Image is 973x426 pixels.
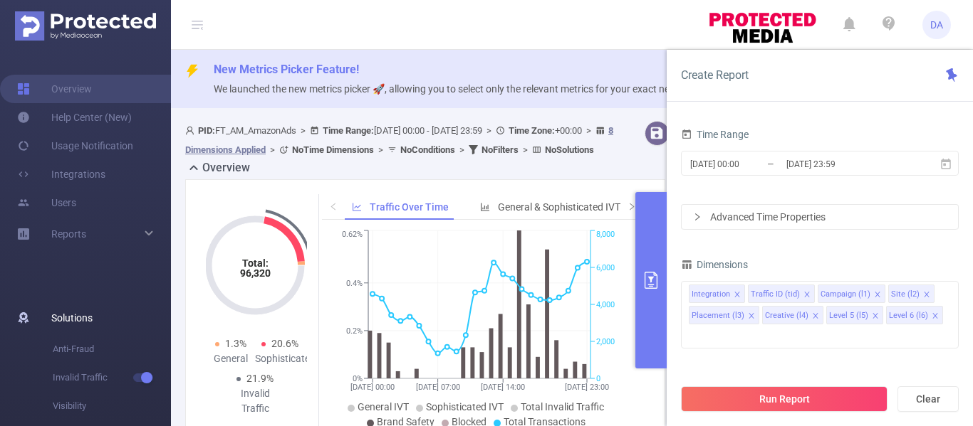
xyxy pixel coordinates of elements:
tspan: [DATE] 23:00 [565,383,609,392]
a: Help Center (New) [17,103,132,132]
b: PID: [198,125,215,136]
a: Overview [17,75,92,103]
i: icon: thunderbolt [185,64,199,78]
span: > [519,144,532,155]
i: icon: right [628,202,636,211]
span: > [374,144,387,155]
span: > [455,144,469,155]
i: icon: close [932,312,939,321]
span: We launched the new metrics picker 🚀, allowing you to select only the relevant metrics for your e... [214,83,823,95]
div: Campaign (l1) [821,285,870,304]
div: Creative (l4) [765,307,808,325]
i: icon: close [812,312,819,321]
tspan: [DATE] 14:00 [481,383,525,392]
span: General & Sophisticated IVT by Category [498,201,676,213]
span: > [296,125,310,136]
li: Site (l2) [888,284,935,303]
b: No Time Dimensions [292,144,374,155]
tspan: 6,000 [596,263,615,272]
button: Run Report [681,386,888,412]
i: icon: close [734,291,741,299]
span: Anti-Fraud [53,335,171,363]
span: Reports [51,228,86,240]
b: No Solutions [545,144,594,155]
span: > [266,144,279,155]
i: icon: line-chart [352,202,362,212]
div: Site (l2) [891,285,920,304]
span: > [582,125,595,136]
div: Placement (l3) [692,307,744,325]
tspan: 8,000 [596,230,615,240]
i: icon: close [748,312,755,321]
img: Protected Media [15,11,156,41]
div: Integration [692,285,730,304]
i: icon: left [329,202,338,211]
span: > [482,125,496,136]
i: icon: close [923,291,930,299]
span: DA [930,11,943,39]
div: Invalid Traffic [231,386,280,416]
i: icon: user [185,126,198,135]
div: Traffic ID (tid) [751,285,800,304]
tspan: [DATE] 00:00 [350,383,395,392]
div: icon: rightAdvanced Time Properties [682,205,958,229]
tspan: 0.2% [346,326,363,336]
input: End date [785,154,900,174]
span: 20.6% [271,338,298,349]
i: icon: close [803,291,811,299]
tspan: [DATE] 07:00 [416,383,460,392]
span: Solutions [51,304,93,332]
li: Campaign (l1) [818,284,885,303]
button: Clear [897,386,959,412]
span: New Metrics Picker Feature! [214,63,359,76]
span: Create Report [681,68,749,82]
b: Time Range: [323,125,374,136]
span: 1.3% [225,338,246,349]
span: Sophisticated IVT [426,401,504,412]
li: Level 6 (l6) [886,306,943,324]
i: icon: bar-chart [480,202,490,212]
div: General [206,351,255,366]
tspan: 96,320 [240,267,271,279]
span: 21.9% [246,373,274,384]
tspan: Total: [242,257,269,269]
span: Dimensions [681,259,748,270]
tspan: 0.62% [342,230,363,240]
span: Visibility [53,392,171,420]
b: Time Zone: [509,125,555,136]
li: Integration [689,284,745,303]
tspan: 4,000 [596,300,615,309]
li: Traffic ID (tid) [748,284,815,303]
tspan: 0 [596,374,600,383]
h2: Overview [202,159,250,176]
a: Integrations [17,160,105,188]
div: Level 5 (l5) [829,307,868,325]
div: Level 6 (l6) [889,307,928,325]
i: icon: close [874,291,881,299]
span: Traffic Over Time [370,201,449,213]
span: Invalid Traffic [53,363,171,392]
span: Time Range [681,129,749,140]
a: Usage Notification [17,132,133,160]
a: Reports [51,220,86,248]
li: Placement (l3) [689,306,759,324]
i: icon: right [693,213,702,221]
div: Sophisticated [255,351,304,366]
a: Users [17,188,76,217]
b: No Conditions [400,144,455,155]
tspan: 2,000 [596,337,615,346]
li: Level 5 (l5) [826,306,883,324]
li: Creative (l4) [762,306,823,324]
i: icon: close [872,312,879,321]
tspan: 0.4% [346,279,363,288]
span: General IVT [358,401,409,412]
span: Total Invalid Traffic [521,401,604,412]
input: Start date [689,154,804,174]
span: FT_AM_AmazonAds [DATE] 00:00 - [DATE] 23:59 +00:00 [185,125,613,155]
b: No Filters [482,144,519,155]
tspan: 0% [353,374,363,383]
